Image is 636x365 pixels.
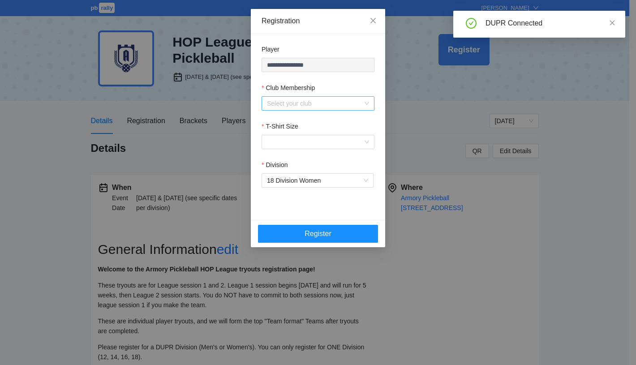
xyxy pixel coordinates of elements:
span: Register [305,228,331,239]
label: T-Shirt Size [262,121,298,131]
div: Registration [262,16,374,26]
span: close [609,20,615,26]
span: check-circle [466,18,477,29]
label: Division [262,160,288,170]
span: 18 Division Women [267,174,368,187]
span: close [370,17,377,24]
label: Player [262,44,279,54]
button: Register [258,225,378,243]
label: Club Membership [262,83,315,93]
div: DUPR Connected [486,18,615,29]
button: Close [361,9,385,33]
